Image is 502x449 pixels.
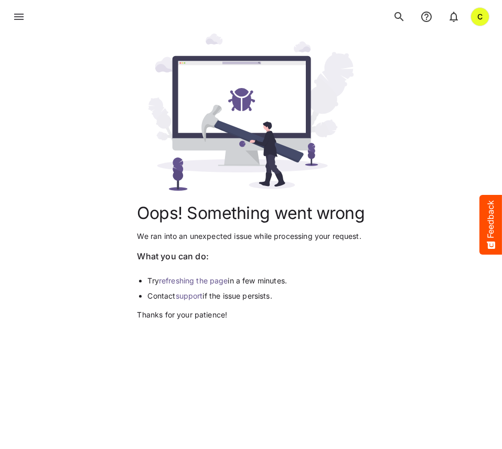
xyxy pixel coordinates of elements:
h1: Oops! Something went wrong [137,203,365,223]
button: notifications [416,6,437,27]
li: Contact if the issue persists. [147,290,365,301]
button: search [389,6,410,27]
li: Try in a few minutes. [147,275,365,286]
a: refreshing the page [159,276,228,285]
img: error_nnn.svg [137,34,365,191]
div: C [471,7,489,26]
p: What you can do: [137,250,365,262]
a: support [176,291,203,300]
button: notifications [443,6,464,27]
p: We ran into an unexpected issue while processing your request. [137,231,365,242]
p: Thanks for your patience! [137,310,365,320]
button: Feedback [479,195,502,255]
